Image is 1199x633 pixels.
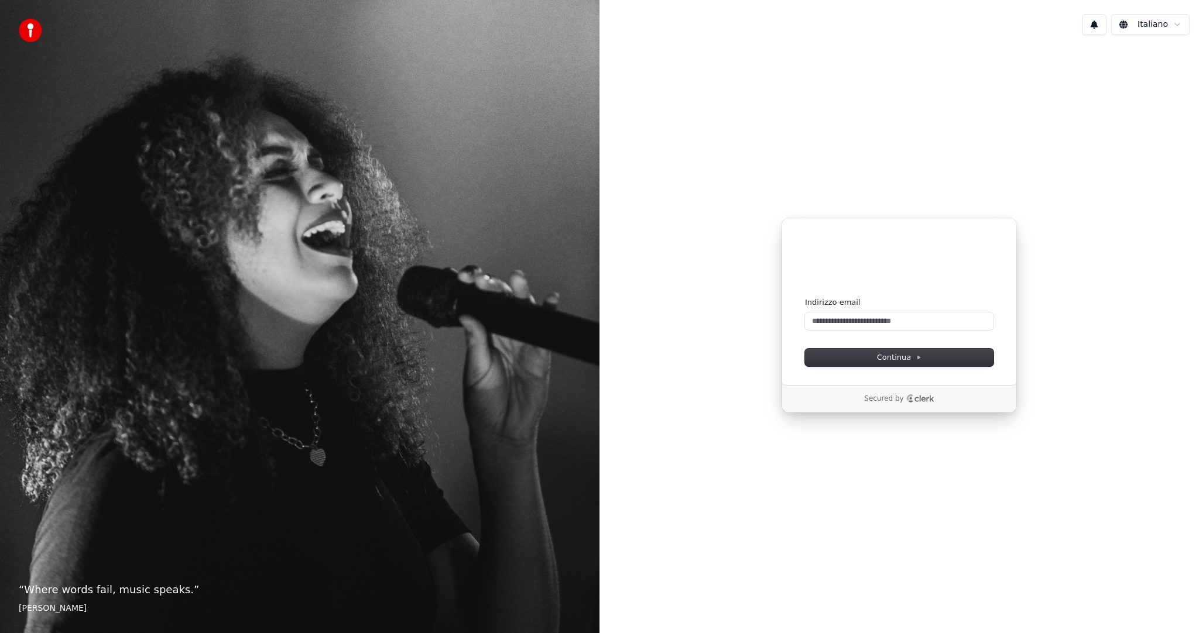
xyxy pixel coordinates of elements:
footer: [PERSON_NAME] [19,603,581,614]
a: Clerk logo [906,394,934,402]
button: Continua [805,349,994,366]
p: “ Where words fail, music speaks. ” [19,582,581,598]
p: Secured by [864,394,903,404]
label: Indirizzo email [805,297,860,308]
span: Continua [877,352,921,363]
img: youka [19,19,42,42]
